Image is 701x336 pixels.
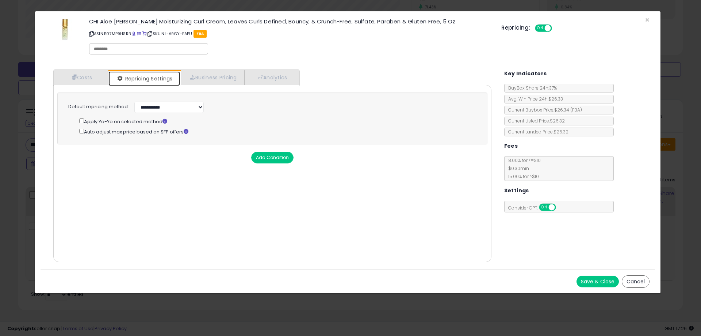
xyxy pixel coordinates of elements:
span: BuyBox Share 24h: 37% [505,85,557,91]
span: Current Listed Price: $26.32 [505,118,565,124]
h3: CHI Aloe [PERSON_NAME] Moisturizing Curl Cream, Leaves Curls Defined, Bouncy, & Crunch-Free, Sulf... [89,19,490,24]
button: Save & Close [576,276,619,287]
a: BuyBox page [132,31,136,37]
span: $0.30 min [505,165,529,171]
div: Apply Yo-Yo on selected method [79,117,475,125]
span: OFF [551,25,563,31]
span: ( FBA ) [570,107,582,113]
h5: Key Indicators [504,69,547,78]
span: Current Landed Price: $26.32 [505,129,568,135]
p: ASIN: B07MP9HSRB | SKU: NL-A9GY-FAPU [89,28,490,39]
span: Avg. Win Price 24h: $26.33 [505,96,563,102]
div: Auto adjust max price based on SFP offers [79,127,475,136]
span: OFF [555,204,566,211]
h5: Fees [504,141,518,151]
a: Your listing only [142,31,146,37]
button: Add Condition [251,152,294,163]
a: All offer listings [137,31,141,37]
span: 8.00 % for <= $10 [505,157,541,180]
span: Current Buybox Price: [505,107,582,113]
a: Costs [54,70,108,85]
span: FBA [194,30,207,38]
img: 31kp5NzinnL._SL60_.jpg [54,19,76,41]
span: × [645,15,650,25]
h5: Settings [504,186,529,195]
span: Consider CPT: [505,205,566,211]
button: Cancel [622,275,650,288]
a: Business Pricing [181,70,245,85]
a: Analytics [245,70,299,85]
span: $26.34 [554,107,582,113]
span: ON [540,204,549,211]
label: Default repricing method: [68,103,129,110]
span: ON [536,25,545,31]
span: 15.00 % for > $10 [505,173,539,180]
a: Repricing Settings [108,71,180,86]
h5: Repricing: [501,25,530,31]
